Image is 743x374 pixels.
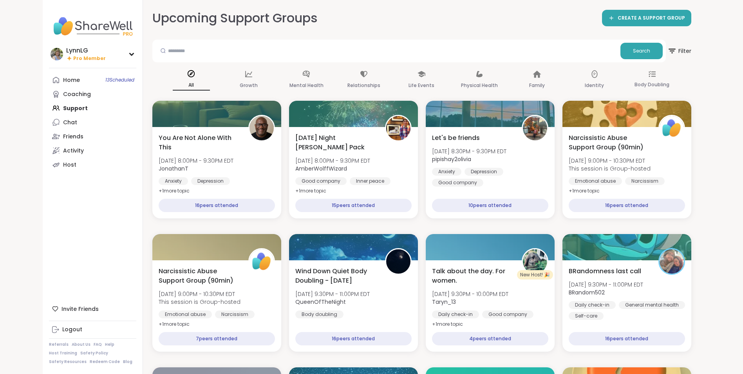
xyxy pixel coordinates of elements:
[49,323,136,337] a: Logout
[215,310,255,318] div: Narcissism
[94,342,102,347] a: FAQ
[523,249,547,274] img: Taryn_13
[295,165,347,172] b: AmberWolffWizard
[569,332,685,345] div: 16 peers attended
[619,301,685,309] div: General mental health
[249,249,274,274] img: ShareWell
[240,81,258,90] p: Growth
[295,298,346,306] b: QueenOfTheNight
[51,48,63,60] img: LynnLG
[350,177,390,185] div: Inner peace
[90,359,120,365] a: Redeem Code
[159,332,275,345] div: 7 peers attended
[295,133,376,152] span: [DATE] Night [PERSON_NAME] Pack
[667,42,691,60] span: Filter
[49,87,136,101] a: Coaching
[49,359,87,365] a: Safety Resources
[63,133,83,141] div: Friends
[49,13,136,40] img: ShareWell Nav Logo
[569,165,651,172] span: This session is Group-hosted
[159,267,240,285] span: Narcissistic Abuse Support Group (90min)
[295,157,370,165] span: [DATE] 8:00PM - 9:30PM EDT
[432,332,548,345] div: 4 peers attended
[159,165,188,172] b: JonathanT
[105,77,134,83] span: 13 Scheduled
[432,155,471,163] b: pipishay2olivia
[63,161,76,169] div: Host
[49,115,136,129] a: Chat
[569,133,650,152] span: Narcissistic Abuse Support Group (90min)
[63,147,84,155] div: Activity
[49,350,77,356] a: Host Training
[409,81,434,90] p: Life Events
[173,80,210,91] p: All
[569,199,685,212] div: 16 peers attended
[295,267,376,285] span: Wind Down Quiet Body Doubling - [DATE]
[105,342,114,347] a: Help
[432,310,479,318] div: Daily check-in
[517,270,553,280] div: New Host! 🎉
[63,76,80,84] div: Home
[63,119,77,127] div: Chat
[191,177,230,185] div: Depression
[49,302,136,316] div: Invite Friends
[159,157,233,165] span: [DATE] 8:00PM - 9:30PM EDT
[123,359,132,365] a: Blog
[386,116,410,140] img: AmberWolffWizard
[635,80,669,89] p: Body Doubling
[461,81,498,90] p: Physical Health
[159,177,188,185] div: Anxiety
[159,310,212,318] div: Emotional abuse
[159,290,240,298] span: [DATE] 9:00PM - 10:30PM EDT
[529,81,545,90] p: Family
[465,168,503,176] div: Depression
[667,40,691,62] button: Filter
[569,267,641,276] span: BRandomness last call
[602,10,691,26] a: CREATE A SUPPORT GROUP
[660,116,684,140] img: ShareWell
[620,43,663,59] button: Search
[62,326,82,334] div: Logout
[432,298,456,306] b: Taryn_13
[633,47,650,54] span: Search
[295,177,347,185] div: Good company
[569,289,605,296] b: BRandom502
[295,332,412,345] div: 16 peers attended
[432,168,461,176] div: Anxiety
[569,281,643,289] span: [DATE] 9:30PM - 11:00PM EDT
[73,55,106,62] span: Pro Member
[432,147,506,155] span: [DATE] 8:30PM - 9:30PM EDT
[660,249,684,274] img: BRandom502
[432,199,548,212] div: 10 peers attended
[295,310,343,318] div: Body doubling
[569,301,616,309] div: Daily check-in
[569,177,622,185] div: Emotional abuse
[347,81,380,90] p: Relationships
[152,9,318,27] h2: Upcoming Support Groups
[618,15,685,22] span: CREATE A SUPPORT GROUP
[523,116,547,140] img: pipishay2olivia
[482,310,533,318] div: Good company
[432,267,513,285] span: Talk about the day. For women.
[159,133,240,152] span: You Are Not Alone With This
[249,116,274,140] img: JonathanT
[63,91,91,98] div: Coaching
[49,143,136,158] a: Activity
[432,179,483,187] div: Good company
[585,81,604,90] p: Identity
[72,342,90,347] a: About Us
[569,312,604,320] div: Self-care
[66,46,106,55] div: LynnLG
[569,157,651,165] span: [DATE] 9:00PM - 10:30PM EDT
[386,249,410,274] img: QueenOfTheNight
[625,177,665,185] div: Narcissism
[295,199,412,212] div: 15 peers attended
[49,158,136,172] a: Host
[432,290,508,298] span: [DATE] 9:30PM - 10:00PM EDT
[159,199,275,212] div: 16 peers attended
[49,73,136,87] a: Home13Scheduled
[49,342,69,347] a: Referrals
[159,298,240,306] span: This session is Group-hosted
[432,133,480,143] span: Let's be friends
[80,350,108,356] a: Safety Policy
